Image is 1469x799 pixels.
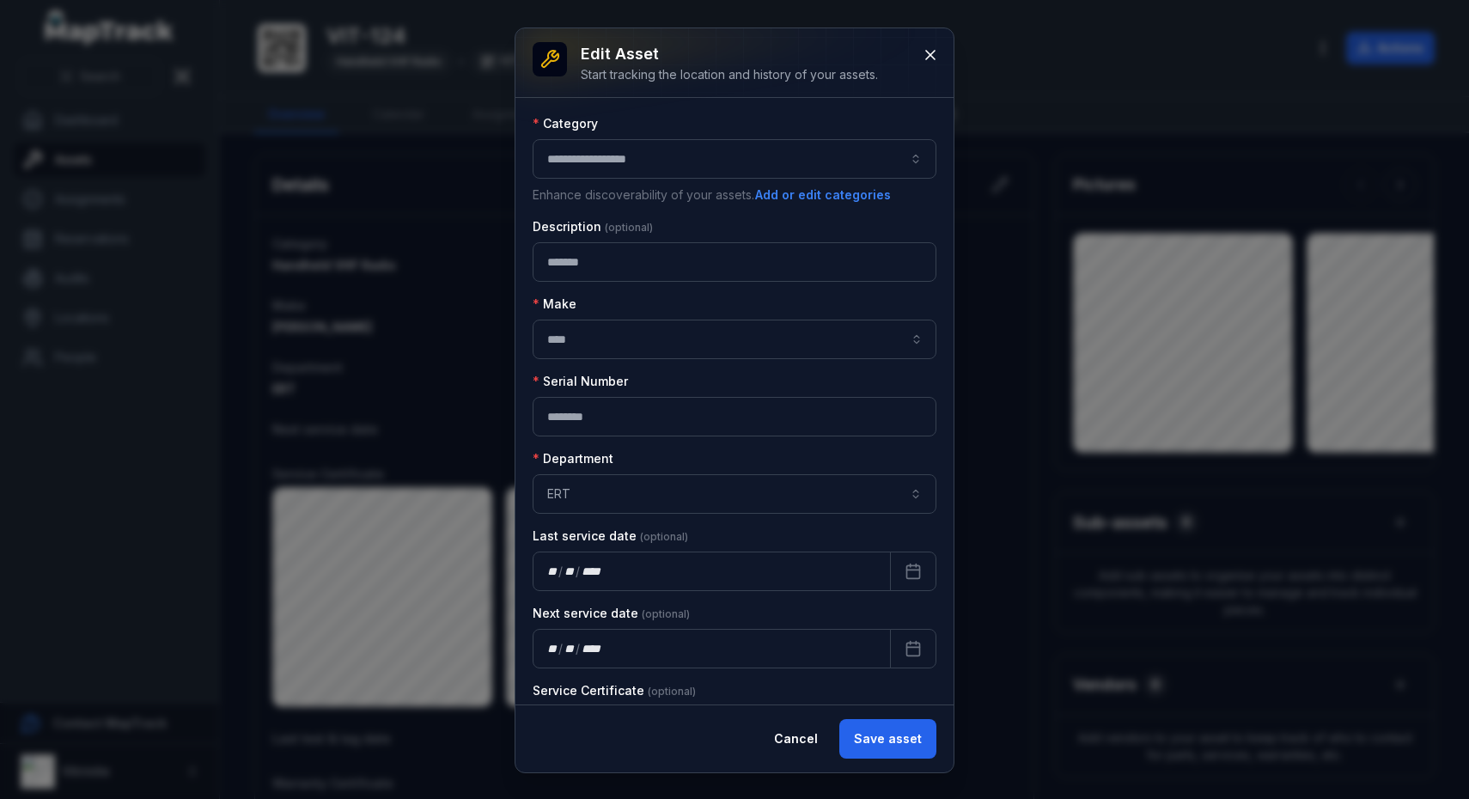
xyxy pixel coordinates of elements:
div: Start tracking the location and history of your assets. [581,66,878,83]
div: year, [582,640,602,657]
button: Cancel [759,719,832,759]
div: / [558,563,564,580]
button: Add or edit categories [754,186,892,204]
div: / [558,640,564,657]
p: Enhance discoverability of your assets. [533,186,936,204]
label: Description [533,218,653,235]
div: month, [564,640,576,657]
button: Calendar [890,629,936,668]
div: year, [582,563,602,580]
div: day, [547,563,558,580]
button: ERT [533,474,936,514]
label: Serial Number [533,373,628,390]
label: Category [533,115,598,132]
input: asset-edit:cf[07e45e59-3c46-4ccb-bb53-7edc5d146b7c]-label [533,320,936,359]
div: day, [547,640,558,657]
label: Last service date [533,528,688,545]
label: Next service date [533,605,690,622]
button: Calendar [890,552,936,591]
div: / [576,563,582,580]
div: month, [564,563,576,580]
div: / [576,640,582,657]
label: Service Certificate [533,682,696,699]
h3: Edit asset [581,42,878,66]
button: Save asset [839,719,936,759]
label: Department [533,450,613,467]
label: Make [533,296,576,313]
